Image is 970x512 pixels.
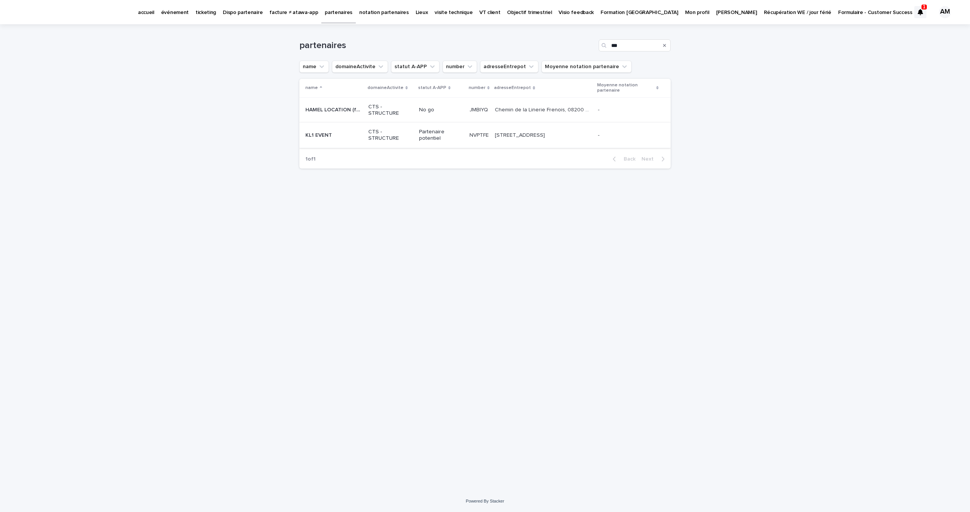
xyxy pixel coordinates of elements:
button: statut A-APP [391,61,440,73]
p: Moyenne notation partenaire [597,81,654,95]
tr: HAMEL LOCATION (fermé 2024 => Vente du matériel à KL1 EVENT)HAMEL LOCATION (fermé 2024 => Vente d... [299,97,671,123]
p: CTS - STRUCTURE [368,104,413,117]
p: NVPTFE [469,131,490,139]
button: domaineActivite [332,61,388,73]
span: Back [619,156,635,162]
p: name [305,84,318,92]
a: Powered By Stacker [466,499,504,503]
p: CTS - STRUCTURE [368,129,413,142]
p: KL1 EVENT [305,131,333,139]
p: - [598,131,601,139]
p: Partenaire potentiel [419,129,463,142]
button: Back [607,156,638,162]
p: 1 [923,4,926,9]
h1: partenaires [299,40,596,51]
button: Moyenne notation partenaire [541,61,632,73]
div: 1 [914,6,926,18]
p: JMBIYQ [469,105,490,113]
p: domaineActivite [368,84,404,92]
p: 1 of 1 [299,150,322,169]
input: Search [599,39,671,52]
p: 2 B Avenue des Martyrs de la Résistance 08200 FLOING [495,131,546,139]
p: statut A-APP [418,84,446,92]
p: Chemin de la Linerie Frenois, 08200 Sedan [495,105,593,113]
button: Next [638,156,671,162]
div: AM [939,6,951,18]
img: Ls34BcGeRexTGTNfXpUC [15,5,89,20]
button: adresseEntrepot [480,61,538,73]
p: No go [419,107,463,113]
span: Next [641,156,658,162]
button: name [299,61,329,73]
p: HAMEL LOCATION (fermé 2024 => Vente du matériel à KL1 EVENT) [305,105,364,113]
button: number [443,61,477,73]
p: adresseEntrepot [494,84,531,92]
p: - [598,105,601,113]
p: number [469,84,485,92]
tr: KL1 EVENTKL1 EVENT CTS - STRUCTUREPartenaire potentielNVPTFENVPTFE [STREET_ADDRESS][STREET_ADDRES... [299,123,671,148]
